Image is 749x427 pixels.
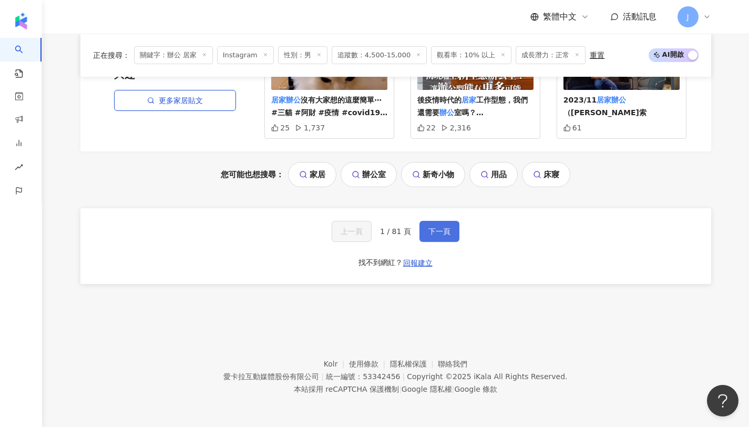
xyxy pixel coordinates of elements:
[390,360,438,368] a: 隱私權保護
[516,46,586,64] span: 成長潛力：正常
[428,227,450,236] span: 下一頁
[278,46,327,64] span: 性別：男
[543,11,577,23] span: 繁體中文
[563,96,597,104] span: 2023/11
[271,96,301,104] mark: 居家辦公
[623,12,656,22] span: 活動訊息
[417,96,528,117] span: 工作型態，我們還需要
[417,96,461,104] span: 後疫情時代的
[563,108,647,117] span: （[PERSON_NAME]索
[80,162,711,187] div: 您可能也想搜尋：
[590,51,604,59] div: 重置
[13,13,29,29] img: logo icon
[341,162,397,187] a: 辦公室
[441,124,471,132] div: 2,316
[474,372,491,381] a: iKala
[93,51,130,59] span: 正在搜尋 ：
[522,162,570,187] a: 床寢
[15,157,23,180] span: rise
[597,96,626,104] mark: 居家辦公
[324,360,349,368] a: Kolr
[134,46,213,64] span: 關鍵字：辦公 居家
[295,124,325,132] div: 1,737
[288,162,336,187] a: 家居
[438,360,467,368] a: 聯絡我們
[707,385,738,416] iframe: Help Scout Beacon - Open
[439,108,454,117] mark: 辦公
[332,221,372,242] button: 上一頁
[563,124,582,132] div: 61
[403,259,433,267] span: 回報建立
[417,108,524,155] span: 室嗎？ 經歷Covid19疫情，有人開啟遠距/
[15,38,36,79] a: search
[223,372,319,381] div: 愛卡拉互動媒體股份有限公司
[417,124,436,132] div: 22
[431,46,511,64] span: 觀看率：10% 以上
[402,372,405,381] span: |
[399,385,402,393] span: |
[332,46,427,64] span: 追蹤數：4,500-15,000
[454,385,497,393] a: Google 條款
[469,162,518,187] a: 用品
[349,360,390,368] a: 使用條款
[217,46,274,64] span: Instagram
[380,227,411,236] span: 1 / 81 頁
[407,372,567,381] div: Copyright © 2025 All Rights Reserved.
[321,372,324,381] span: |
[326,372,400,381] div: 統一編號：53342456
[358,258,403,268] div: 找不到網紅？
[461,96,476,104] mark: 居家
[294,383,497,395] span: 本站採用 reCAPTCHA 保護機制
[271,124,290,132] div: 25
[401,162,465,187] a: 新奇小物
[402,385,452,393] a: Google 隱私權
[686,11,689,23] span: J
[419,221,459,242] button: 下一頁
[403,255,433,271] button: 回報建立
[114,90,236,111] a: 更多家居貼文
[452,385,455,393] span: |
[271,96,387,129] span: 沒有大家想的這麼簡單⋯ #三貓 #阿財 #疫情 #covid19 #貓 #🐱 #cat #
